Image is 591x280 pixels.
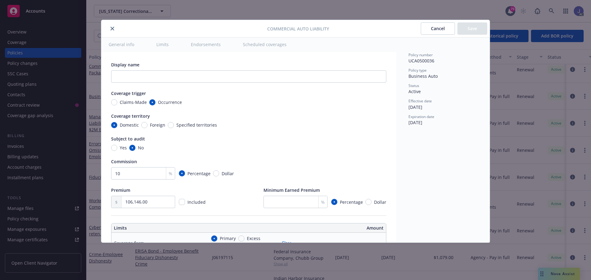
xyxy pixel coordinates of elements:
[179,170,185,176] input: Percentage
[149,37,176,51] button: Limits
[278,239,295,247] button: Clear
[101,37,142,51] button: General info
[365,199,372,205] input: Dollar
[263,187,320,193] span: Minimum Earned Premium
[149,99,155,105] input: Occurrence
[321,199,325,205] span: %
[408,104,422,110] span: [DATE]
[408,73,438,79] span: Business Auto
[408,83,419,88] span: Status
[408,68,427,73] span: Policy type
[158,99,182,105] span: Occurrence
[111,136,145,142] span: Subject to audit
[251,223,386,233] th: Amount
[120,144,127,151] span: Yes
[235,37,294,51] button: Scheduled coverages
[408,114,434,119] span: Expiration date
[109,25,116,32] button: close
[267,26,329,32] span: Commercial Auto Liability
[111,62,139,68] span: Display name
[111,145,117,151] input: Yes
[220,235,236,242] span: Primary
[122,196,175,208] input: 0.00
[120,122,139,128] span: Domestic
[141,122,147,128] input: Foreign
[168,122,174,128] input: Specified territories
[176,122,217,128] span: Specified territories
[211,235,217,242] input: Primary
[340,199,363,205] span: Percentage
[247,235,260,242] span: Excess
[169,170,172,177] span: %
[238,235,244,242] input: Excess
[120,99,147,105] span: Claims-Made
[187,199,206,205] span: Included
[111,99,117,105] input: Claims-Made
[150,122,165,128] span: Foreign
[111,90,146,96] span: Coverage trigger
[408,120,422,125] span: [DATE]
[111,159,137,164] span: Commission
[138,144,144,151] span: No
[408,58,434,64] span: UCA0500036
[222,170,234,177] span: Dollar
[213,170,219,176] input: Dollar
[187,170,211,177] span: Percentage
[374,199,386,205] span: Dollar
[129,145,135,151] input: No
[111,113,150,119] span: Coverage territory
[331,199,337,205] input: Percentage
[408,89,421,94] span: Active
[111,187,130,193] span: Premium
[111,223,221,233] th: Limits
[408,52,433,57] span: Policy number
[114,240,144,246] div: Coverage form
[183,37,228,51] button: Endorsements
[111,122,117,128] input: Domestic
[421,22,455,35] button: Cancel
[408,98,432,104] span: Effective date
